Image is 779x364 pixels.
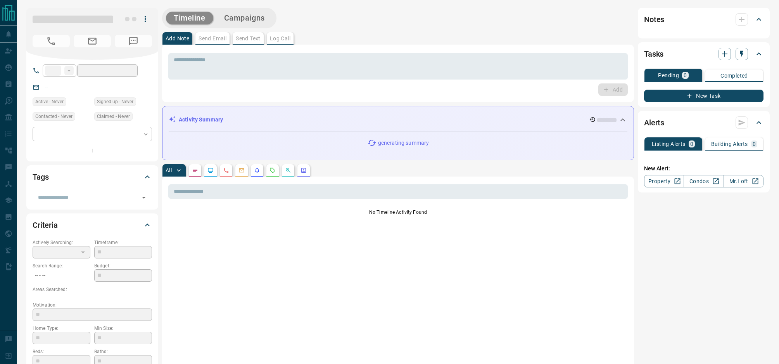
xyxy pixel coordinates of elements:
[192,167,198,173] svg: Notes
[35,98,64,106] span: Active - Never
[238,167,245,173] svg: Emails
[753,141,756,147] p: 0
[94,325,152,332] p: Min Size:
[711,141,748,147] p: Building Alerts
[33,302,152,309] p: Motivation:
[33,35,70,47] span: No Number
[378,139,429,147] p: generating summary
[33,325,90,332] p: Home Type:
[285,167,291,173] svg: Opportunities
[269,167,276,173] svg: Requests
[169,113,627,127] div: Activity Summary
[644,113,763,132] div: Alerts
[254,167,260,173] svg: Listing Alerts
[45,84,48,90] a: --
[33,269,90,282] p: -- - --
[690,141,693,147] p: 0
[35,113,73,120] span: Contacted - Never
[724,175,763,187] a: Mr.Loft
[684,73,687,78] p: 0
[720,73,748,78] p: Completed
[97,98,133,106] span: Signed up - Never
[33,219,58,231] h2: Criteria
[33,171,48,183] h2: Tags
[33,348,90,355] p: Beds:
[94,348,152,355] p: Baths:
[644,13,664,26] h2: Notes
[115,35,152,47] span: No Number
[223,167,229,173] svg: Calls
[216,12,273,24] button: Campaigns
[138,192,149,203] button: Open
[644,116,664,129] h2: Alerts
[166,168,172,173] p: All
[166,36,189,41] p: Add Note
[97,113,130,120] span: Claimed - Never
[652,141,686,147] p: Listing Alerts
[301,167,307,173] svg: Agent Actions
[74,35,111,47] span: No Email
[644,10,763,29] div: Notes
[658,73,679,78] p: Pending
[168,209,628,216] p: No Timeline Activity Found
[179,116,223,124] p: Activity Summary
[33,216,152,234] div: Criteria
[33,262,90,269] p: Search Range:
[33,168,152,186] div: Tags
[207,167,214,173] svg: Lead Browsing Activity
[644,175,684,187] a: Property
[94,239,152,246] p: Timeframe:
[644,45,763,63] div: Tasks
[94,262,152,269] p: Budget:
[33,239,90,246] p: Actively Searching:
[644,90,763,102] button: New Task
[684,175,724,187] a: Condos
[644,165,763,173] p: New Alert:
[33,286,152,293] p: Areas Searched:
[644,48,663,60] h2: Tasks
[166,12,213,24] button: Timeline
